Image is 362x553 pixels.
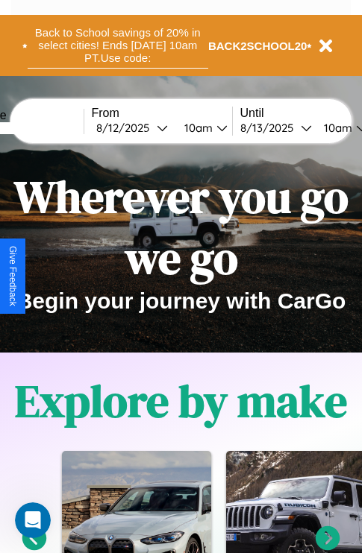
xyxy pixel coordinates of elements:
[208,39,308,52] b: BACK2SCHOOL20
[7,246,18,306] div: Give Feedback
[96,121,157,135] div: 8 / 12 / 2025
[92,120,172,136] button: 8/12/2025
[92,107,232,120] label: From
[15,502,51,538] iframe: Intercom live chat
[177,121,216,135] div: 10am
[172,120,232,136] button: 10am
[240,121,301,135] div: 8 / 13 / 2025
[28,22,208,69] button: Back to School savings of 20% in select cities! Ends [DATE] 10am PT.Use code:
[15,370,347,432] h1: Explore by make
[316,121,356,135] div: 10am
